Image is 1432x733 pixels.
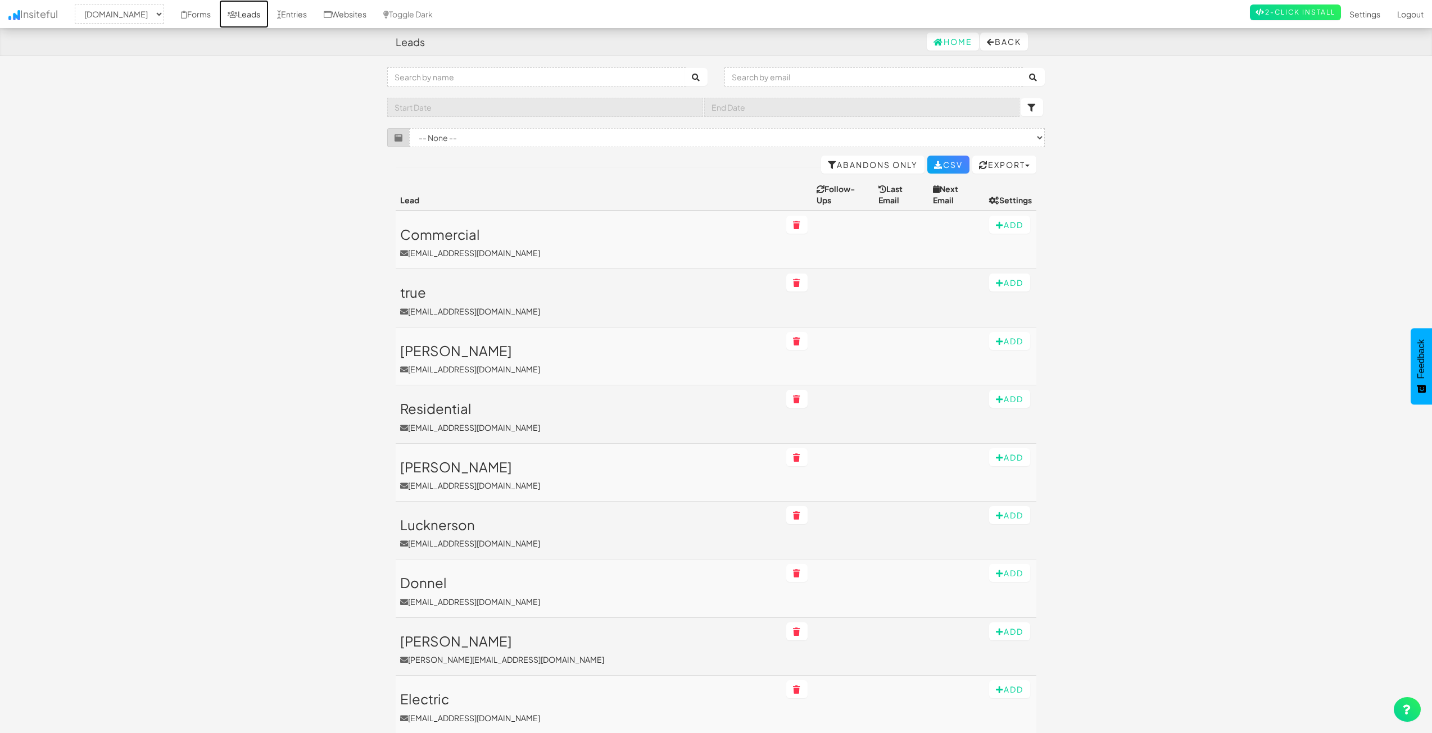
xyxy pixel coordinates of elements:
a: Donnel[EMAIL_ADDRESS][DOMAIN_NAME] [400,575,777,607]
a: 2-Click Install [1250,4,1341,20]
p: [EMAIL_ADDRESS][DOMAIN_NAME] [400,596,777,607]
a: [PERSON_NAME][PERSON_NAME][EMAIL_ADDRESS][DOMAIN_NAME] [400,634,777,665]
button: Add [989,680,1030,698]
a: Lucknerson[EMAIL_ADDRESS][DOMAIN_NAME] [400,517,777,549]
button: Add [989,274,1030,292]
a: Home [927,33,979,51]
input: End Date [704,98,1020,117]
a: true[EMAIL_ADDRESS][DOMAIN_NAME] [400,285,777,316]
a: Electric[EMAIL_ADDRESS][DOMAIN_NAME] [400,691,777,723]
a: [PERSON_NAME][EMAIL_ADDRESS][DOMAIN_NAME] [400,343,777,375]
th: Follow-Ups [812,179,874,211]
h3: [PERSON_NAME] [400,459,777,474]
button: Add [989,390,1030,408]
p: [EMAIL_ADDRESS][DOMAIN_NAME] [400,538,777,549]
th: Next Email [928,179,985,211]
h3: [PERSON_NAME] [400,343,777,358]
p: [PERSON_NAME][EMAIL_ADDRESS][DOMAIN_NAME] [400,654,777,665]
h4: Leads [396,37,425,48]
h3: Residential [400,401,777,416]
p: [EMAIL_ADDRESS][DOMAIN_NAME] [400,363,777,375]
p: [EMAIL_ADDRESS][DOMAIN_NAME] [400,712,777,723]
button: Add [989,332,1030,350]
h3: Electric [400,691,777,706]
button: Feedback - Show survey [1411,328,1432,404]
img: icon.png [8,10,20,20]
p: [EMAIL_ADDRESS][DOMAIN_NAME] [400,480,777,491]
a: Commercial[EMAIL_ADDRESS][DOMAIN_NAME] [400,227,777,258]
button: Add [989,216,1030,234]
button: Add [989,448,1030,466]
a: Residential[EMAIL_ADDRESS][DOMAIN_NAME] [400,401,777,432]
input: Search by email [724,67,1023,86]
p: [EMAIL_ADDRESS][DOMAIN_NAME] [400,306,777,317]
h3: true [400,285,777,299]
button: Add [989,564,1030,582]
p: [EMAIL_ADDRESS][DOMAIN_NAME] [400,422,777,433]
a: Abandons Only [821,156,925,174]
th: Last Email [874,179,929,211]
button: Add [989,506,1030,524]
th: Settings [985,179,1036,211]
input: Start Date [387,98,703,117]
input: Search by name [387,67,686,86]
span: Feedback [1416,339,1426,379]
h3: Donnel [400,575,777,590]
th: Lead [396,179,782,211]
h3: Lucknerson [400,517,777,532]
button: Back [980,33,1028,51]
a: [PERSON_NAME][EMAIL_ADDRESS][DOMAIN_NAME] [400,459,777,491]
h3: Commercial [400,227,777,242]
button: Export [972,156,1036,174]
a: CSV [927,156,969,174]
h3: [PERSON_NAME] [400,634,777,648]
button: Add [989,622,1030,640]
p: [EMAIL_ADDRESS][DOMAIN_NAME] [400,247,777,258]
